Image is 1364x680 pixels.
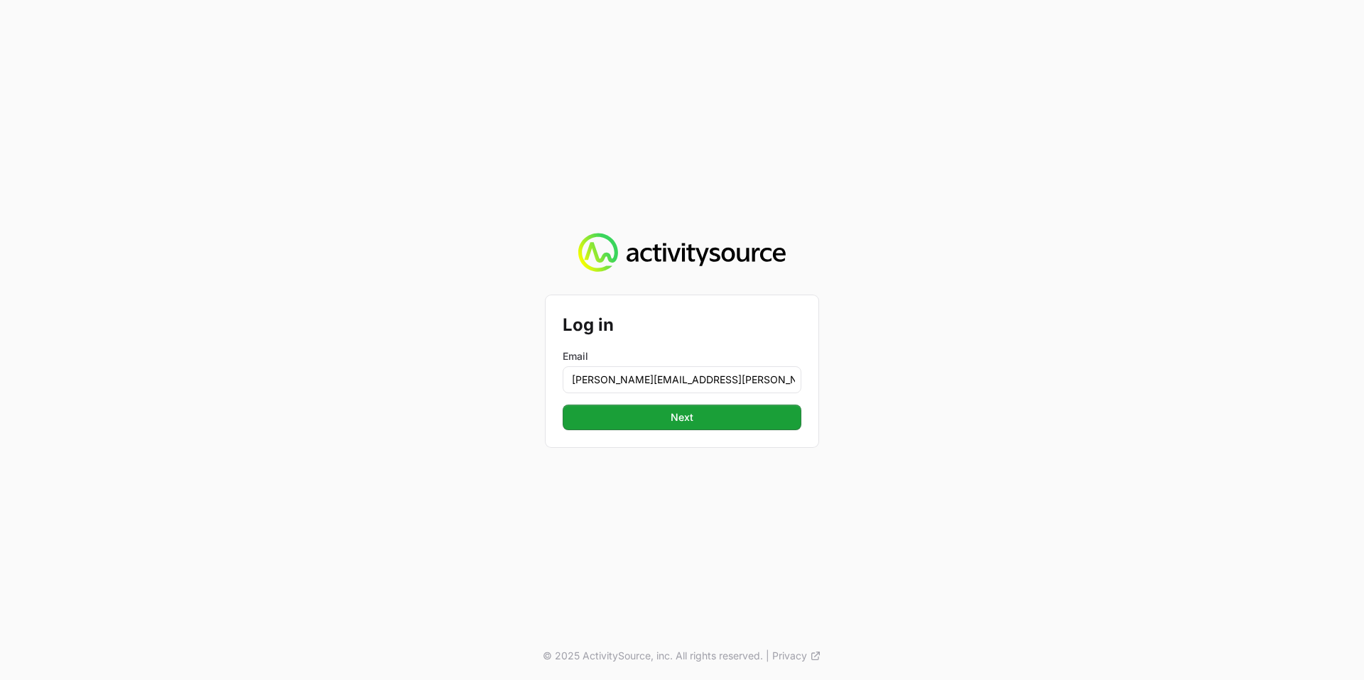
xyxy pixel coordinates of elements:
[671,409,693,426] span: Next
[563,366,801,393] input: Enter your email
[772,649,821,663] a: Privacy
[563,312,801,338] h2: Log in
[766,649,769,663] span: |
[543,649,763,663] p: © 2025 ActivitySource, inc. All rights reserved.
[563,405,801,430] button: Next
[578,233,785,273] img: Activity Source
[563,349,801,363] label: Email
